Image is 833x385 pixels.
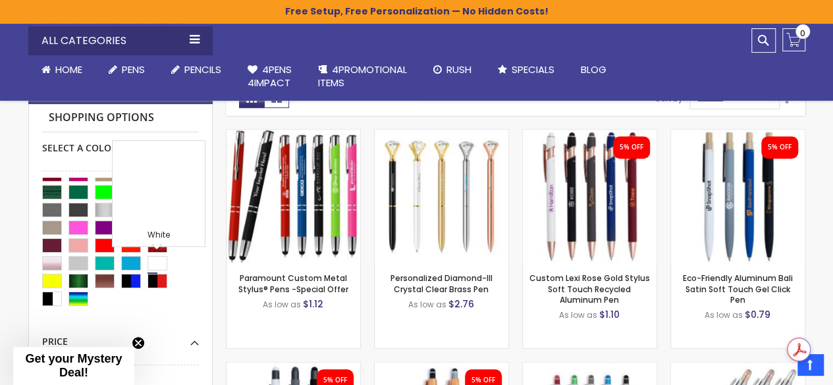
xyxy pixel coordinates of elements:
a: Paramount Custom Metal Stylus® Pens -Special Offer [227,129,360,140]
span: As low as [263,299,301,310]
div: All Categories [28,26,213,55]
a: Pencils [158,55,234,84]
a: Promotional Hope Stylus Satin Soft Touch Click Metal Pen [523,362,657,373]
span: $0.79 [745,308,770,321]
span: $2.76 [448,297,474,311]
span: Pens [122,63,145,76]
strong: Shopping Options [42,104,199,132]
a: Personalized Diamond-III Crystal Clear Brass Pen [390,272,493,294]
span: Home [55,63,82,76]
div: Get your Mystery Deal!Close teaser [13,347,134,385]
span: As low as [408,299,446,310]
span: Specials [512,63,554,76]
a: Custom Lexi Rose Gold Stylus Soft Touch Recycled Aluminum Pen [523,129,657,140]
span: 4PROMOTIONAL ITEMS [318,63,407,90]
a: Promo Broadway Stylus Metallic Click Metal Pen [671,362,805,373]
a: Blog [568,55,620,84]
a: Custom Recycled Fleetwood Stylus Satin Soft Touch Gel Click Pen [227,362,360,373]
img: Custom Lexi Rose Gold Stylus Soft Touch Recycled Aluminum Pen [523,130,657,263]
a: Top [797,354,823,375]
span: As low as [559,309,597,321]
div: 5% OFF [768,143,792,152]
a: Custom Lexi Rose Gold Stylus Soft Touch Recycled Aluminum Pen [529,272,650,305]
button: Close teaser [132,336,145,349]
a: Home [28,55,95,84]
a: Eco-Friendly Aluminum Bali Satin Soft Touch Gel Click Pen [683,272,793,305]
div: 5% OFF [323,376,347,385]
img: Personalized Diamond-III Crystal Clear Brass Pen [375,130,508,263]
div: Price [42,326,199,348]
a: Pens [95,55,158,84]
div: 5% OFF [620,143,643,152]
span: Rush [446,63,471,76]
span: Pencils [184,63,221,76]
a: Rush [420,55,485,84]
label: Sort By [655,93,683,104]
div: White [116,230,202,243]
a: 0 [782,28,805,51]
img: Eco-Friendly Aluminum Bali Satin Soft Touch Gel Click Pen [671,130,805,263]
a: Personalized Diamond-III Crystal Clear Brass Pen [375,129,508,140]
span: Get your Mystery Deal! [25,352,122,379]
div: 5% OFF [471,376,495,385]
a: 4Pens4impact [234,55,305,98]
a: 4PROMOTIONALITEMS [305,55,420,98]
a: Eco-Friendly Aluminum Bali Satin Soft Touch Gel Click Pen [671,129,805,140]
span: As low as [705,309,743,321]
span: Blog [581,63,606,76]
a: Personalized Copper Penny Stylus Satin Soft Touch Click Metal Pen [375,362,508,373]
img: Paramount Custom Metal Stylus® Pens -Special Offer [227,130,360,263]
span: 0 [800,27,805,39]
a: Paramount Custom Metal Stylus® Pens -Special Offer [238,272,348,294]
span: $1.10 [599,308,620,321]
span: 4Pens 4impact [248,63,292,90]
a: Specials [485,55,568,84]
div: Select A Color [42,132,199,155]
span: $1.12 [303,297,323,311]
